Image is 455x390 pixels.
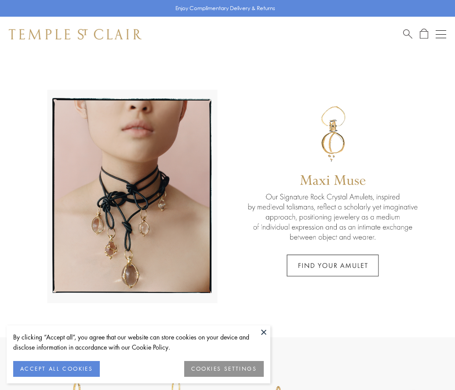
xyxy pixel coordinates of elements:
button: Open navigation [436,29,446,40]
img: Temple St. Clair [9,29,142,40]
p: Enjoy Complimentary Delivery & Returns [175,4,275,13]
a: Search [403,29,412,40]
div: By clicking “Accept all”, you agree that our website can store cookies on your device and disclos... [13,332,264,352]
button: COOKIES SETTINGS [184,361,264,377]
a: Open Shopping Bag [420,29,428,40]
button: ACCEPT ALL COOKIES [13,361,100,377]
